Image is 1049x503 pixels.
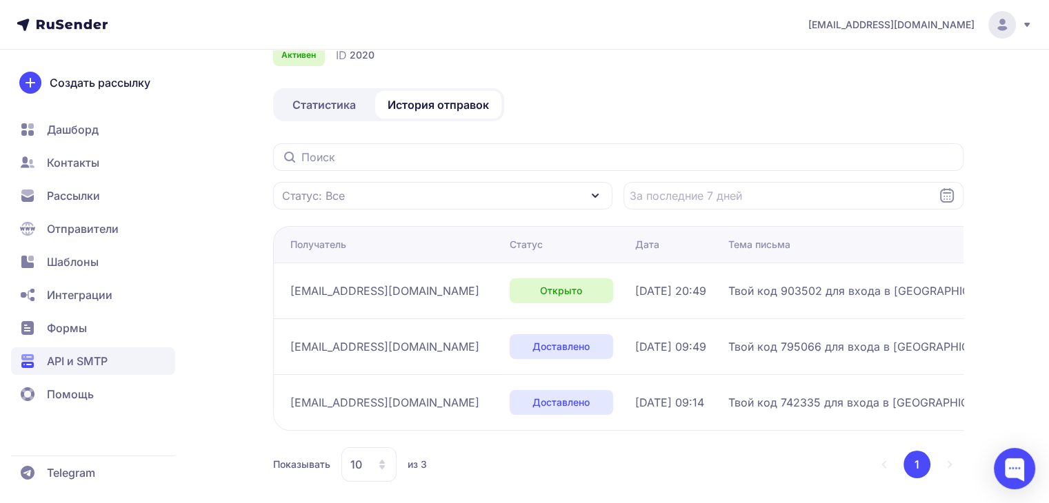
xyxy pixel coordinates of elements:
span: Твой код 795066 для входа в [GEOGRAPHIC_DATA] [728,338,1007,355]
span: История отправок [388,96,489,113]
span: Статистика [292,96,356,113]
span: Показывать [273,458,330,471]
span: Отправители [47,220,119,237]
span: Твой код 903502 для входа в [GEOGRAPHIC_DATA] [728,283,1008,299]
span: [DATE] 20:49 [635,283,706,299]
input: Datepicker input [623,182,963,209]
span: Активен [281,50,316,61]
span: [EMAIL_ADDRESS][DOMAIN_NAME] [808,18,975,32]
span: [EMAIL_ADDRESS][DOMAIN_NAME] [290,338,479,355]
div: Получатель [290,238,346,251]
span: Интеграции [47,287,112,303]
span: [EMAIL_ADDRESS][DOMAIN_NAME] [290,394,479,411]
a: Telegram [11,459,175,486]
span: 2020 [350,48,374,62]
span: Дашборд [47,121,99,138]
div: Статус [510,238,543,251]
div: ID [336,47,374,63]
span: Доставлено [532,396,590,409]
span: Рассылки [47,187,100,204]
a: Статистика [276,91,372,119]
span: Контакты [47,154,99,171]
a: История отправок [375,91,501,119]
span: Статус: Все [282,187,345,204]
span: Открыто [540,284,582,298]
input: Поиск [273,143,963,171]
span: 10 [350,456,362,473]
span: [DATE] 09:14 [635,394,704,411]
div: Дата [635,238,659,251]
button: 1 [903,451,930,478]
span: Создать рассылку [50,74,150,91]
span: Доставлено [532,340,590,353]
span: [DATE] 09:49 [635,338,706,355]
span: Помощь [47,386,94,402]
span: API и SMTP [47,353,108,369]
span: Формы [47,320,87,336]
span: Telegram [47,464,95,481]
span: Твой код 742335 для входа в [GEOGRAPHIC_DATA] [728,394,1006,411]
span: [EMAIL_ADDRESS][DOMAIN_NAME] [290,283,479,299]
span: из 3 [408,458,427,471]
span: Шаблоны [47,254,99,270]
div: Тема письма [728,238,790,251]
